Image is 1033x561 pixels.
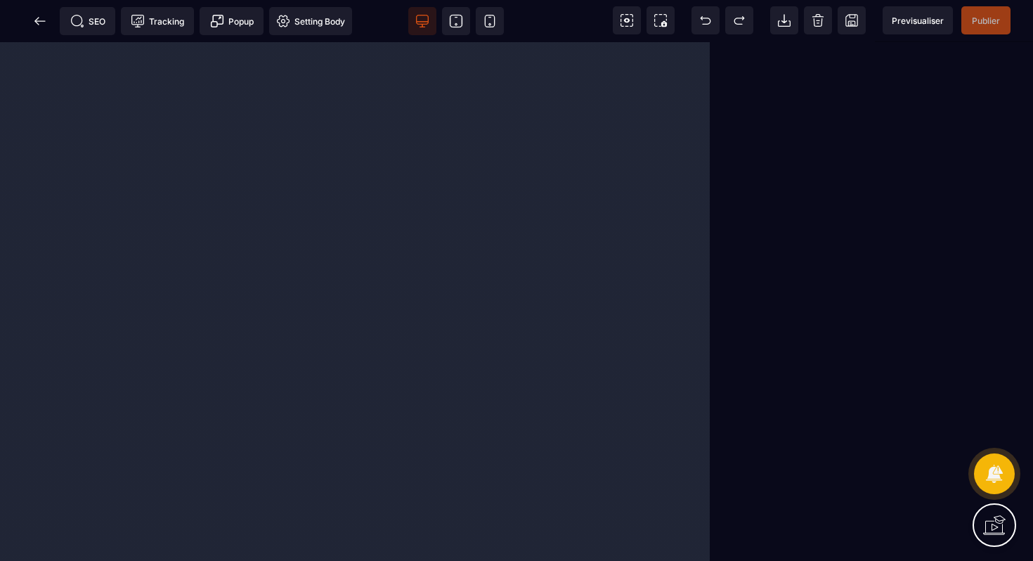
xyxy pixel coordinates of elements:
[70,14,105,28] span: SEO
[210,14,254,28] span: Popup
[972,15,1000,26] span: Publier
[647,6,675,34] span: Screenshot
[613,6,641,34] span: View components
[883,6,953,34] span: Preview
[892,15,944,26] span: Previsualiser
[276,14,345,28] span: Setting Body
[131,14,184,28] span: Tracking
